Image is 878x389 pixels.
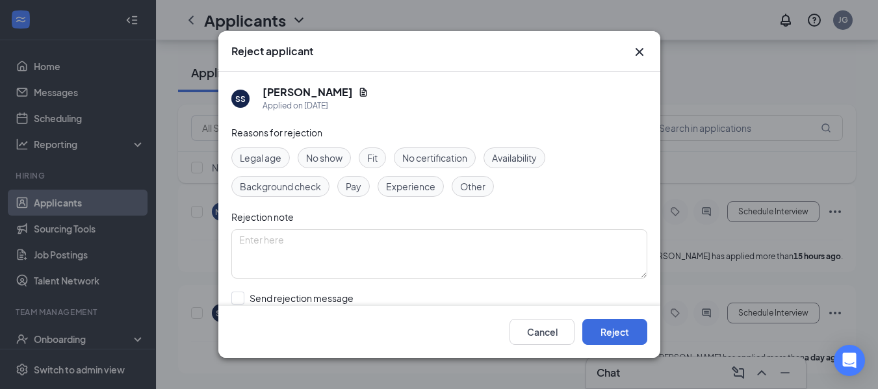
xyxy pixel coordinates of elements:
[632,44,647,60] svg: Cross
[632,44,647,60] button: Close
[263,99,368,112] div: Applied on [DATE]
[460,179,485,194] span: Other
[231,127,322,138] span: Reasons for rejection
[510,319,575,345] button: Cancel
[834,345,865,376] div: Open Intercom Messenger
[240,151,281,165] span: Legal age
[231,211,294,223] span: Rejection note
[306,151,342,165] span: No show
[492,151,537,165] span: Availability
[235,93,246,104] div: SS
[346,179,361,194] span: Pay
[386,179,435,194] span: Experience
[231,44,313,58] h3: Reject applicant
[402,151,467,165] span: No certification
[240,179,321,194] span: Background check
[358,87,368,97] svg: Document
[367,151,378,165] span: Fit
[263,85,353,99] h5: [PERSON_NAME]
[582,319,647,345] button: Reject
